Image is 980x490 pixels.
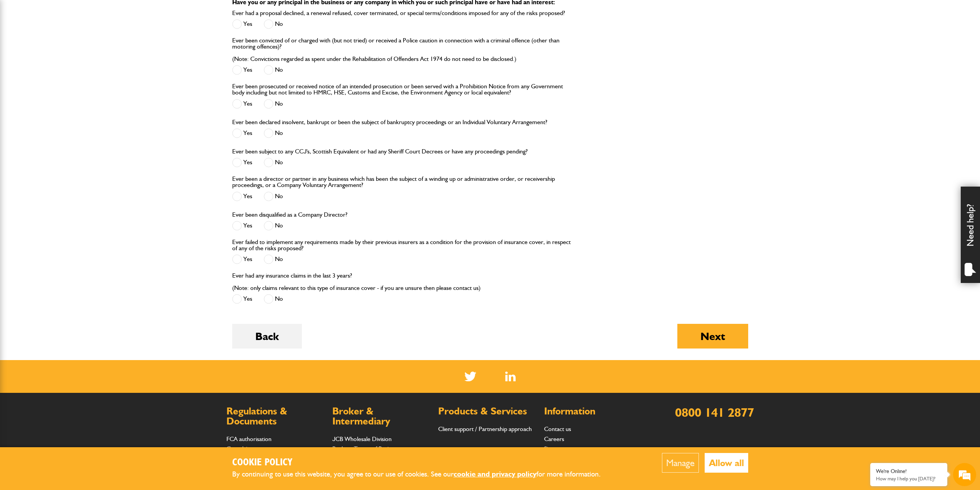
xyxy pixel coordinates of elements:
[264,294,283,304] label: No
[438,425,532,433] a: Client support / Partnership approach
[505,372,516,381] a: LinkedIn
[264,158,283,167] label: No
[10,117,141,134] input: Enter your phone number
[675,405,754,420] a: 0800 141 2877
[232,239,572,251] label: Ever failed to implement any requirements made by their previous insurers as a condition for the ...
[662,453,699,473] button: Manage
[505,372,516,381] img: Linked In
[264,128,283,138] label: No
[232,457,613,469] h2: Cookie Policy
[264,192,283,201] label: No
[264,221,283,231] label: No
[13,43,32,54] img: d_20077148190_company_1631870298795_20077148190
[232,99,252,109] label: Yes
[226,406,325,426] h2: Regulations & Documents
[544,445,564,452] a: Sitemap
[264,99,283,109] label: No
[677,324,748,349] button: Next
[232,10,565,16] label: Ever had a proposal declined, a renewal refused, cover terminated, or special terms/conditions im...
[10,94,141,111] input: Enter your email address
[232,119,547,125] label: Ever been declared insolvent, bankrupt or been the subject of bankruptcy proceedings or an Indivi...
[232,221,252,231] label: Yes
[544,406,642,416] h2: Information
[264,254,283,264] label: No
[876,468,941,475] div: We're Online!
[332,435,392,443] a: JCB Wholesale Division
[232,294,252,304] label: Yes
[105,237,140,248] em: Start Chat
[226,445,255,452] a: Complaints
[264,19,283,29] label: No
[232,158,252,167] label: Yes
[232,19,252,29] label: Yes
[464,372,476,381] img: Twitter
[544,435,564,443] a: Careers
[40,43,129,53] div: Chat with us now
[232,83,572,96] label: Ever been prosecuted or received notice of an intended prosecution or been served with a Prohibit...
[232,65,252,75] label: Yes
[961,187,980,283] div: Need help?
[126,4,145,22] div: Minimize live chat window
[438,406,536,416] h2: Products & Services
[10,71,141,88] input: Enter your last name
[332,406,431,426] h2: Broker & Intermediary
[232,176,572,188] label: Ever been a director or partner in any business which has been the subject of a winding up or adm...
[232,324,302,349] button: Back
[454,470,536,478] a: cookie and privacy policy
[232,148,528,155] label: Ever been subject to any CCJ's, Scottish Equivalent or had any Sheriff Court Decrees or have any ...
[876,476,941,482] p: How may I help you today?
[226,435,271,443] a: FCA authorisation
[10,140,141,231] textarea: Type your message and hit 'Enter'
[232,468,613,480] p: By continuing to use this website, you agree to our use of cookies. See our for more information.
[232,254,252,264] label: Yes
[232,37,572,62] label: Ever been convicted of or charged with (but not tried) or received a Police caution in connection...
[232,128,252,138] label: Yes
[332,445,399,452] a: Brokers Terms of Business
[232,192,252,201] label: Yes
[544,425,571,433] a: Contact us
[232,273,481,291] label: Ever had any insurance claims in the last 3 years? (Note: only claims relevant to this type of in...
[232,212,347,218] label: Ever been disqualified as a Company Director?
[705,453,748,473] button: Allow all
[264,65,283,75] label: No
